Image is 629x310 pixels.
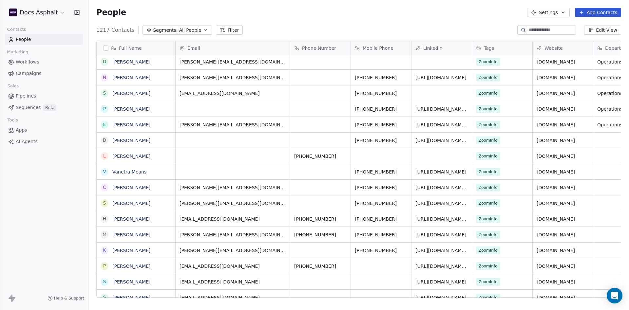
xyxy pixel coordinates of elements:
img: Untitled%20design%20(5).png [9,9,17,16]
span: [PHONE_NUMBER] [355,106,407,112]
span: [EMAIL_ADDRESS][DOMAIN_NAME] [180,279,286,285]
span: ZoomInfo [476,74,500,82]
a: [PERSON_NAME] [112,59,150,64]
span: [EMAIL_ADDRESS][DOMAIN_NAME] [180,216,286,222]
span: [PERSON_NAME][EMAIL_ADDRESS][DOMAIN_NAME] [180,121,286,128]
span: LinkedIn [423,45,443,51]
span: Pipelines [16,93,36,100]
span: Apps [16,127,27,134]
span: People [16,36,31,43]
div: N [103,74,106,81]
a: Apps [5,125,83,136]
a: Pipelines [5,91,83,101]
span: 1217 Contacts [96,26,134,34]
span: [PHONE_NUMBER] [355,90,407,97]
div: E [103,121,106,128]
span: [EMAIL_ADDRESS][DOMAIN_NAME] [180,263,286,269]
a: [PERSON_NAME] [112,248,150,253]
span: Marketing [4,47,31,57]
span: [EMAIL_ADDRESS][DOMAIN_NAME] [180,294,286,301]
div: P [103,105,106,112]
span: [PHONE_NUMBER] [355,231,407,238]
span: Website [544,45,563,51]
button: Filter [216,26,243,35]
a: AI Agents [5,136,83,147]
span: [PHONE_NUMBER] [355,184,407,191]
span: Tools [5,115,21,125]
div: Phone Number [290,41,351,55]
a: [DOMAIN_NAME] [537,138,575,143]
a: [PERSON_NAME] [112,154,150,159]
a: [DOMAIN_NAME] [537,264,575,269]
a: [PERSON_NAME] [112,232,150,237]
a: [PERSON_NAME] [112,185,150,190]
div: Tags [472,41,532,55]
a: [DOMAIN_NAME] [537,201,575,206]
span: [EMAIL_ADDRESS][DOMAIN_NAME] [180,90,286,97]
div: K [103,247,106,254]
a: [PERSON_NAME] [112,122,150,127]
span: Sales [5,81,22,91]
a: Help & Support [48,296,84,301]
span: [PERSON_NAME][EMAIL_ADDRESS][DOMAIN_NAME] [180,200,286,207]
span: ZoomInfo [476,294,500,301]
a: [PERSON_NAME] [112,264,150,269]
div: M [103,231,106,238]
span: [PERSON_NAME][EMAIL_ADDRESS][DOMAIN_NAME] [180,247,286,254]
span: [PHONE_NUMBER] [294,216,347,222]
a: [URL][DOMAIN_NAME][PERSON_NAME] [415,122,505,127]
div: S [103,90,106,97]
div: V [103,168,106,175]
div: grid [97,55,176,298]
button: Settings [527,8,569,17]
span: ZoomInfo [476,137,500,144]
span: [PHONE_NUMBER] [355,247,407,254]
span: ZoomInfo [476,168,500,176]
span: [PHONE_NUMBER] [294,231,347,238]
a: [PERSON_NAME] [112,216,150,222]
span: [PHONE_NUMBER] [294,153,347,159]
a: [PERSON_NAME] [112,295,150,300]
a: [DOMAIN_NAME] [537,185,575,190]
span: Campaigns [16,70,41,77]
div: Full Name [97,41,175,55]
span: Full Name [119,45,142,51]
span: ZoomInfo [476,278,500,286]
button: Add Contacts [575,8,621,17]
div: S [103,278,106,285]
span: [PHONE_NUMBER] [355,200,407,207]
a: [URL][DOMAIN_NAME][PERSON_NAME] [415,138,505,143]
div: Email [176,41,290,55]
a: [PERSON_NAME] [112,106,150,112]
span: [PERSON_NAME][EMAIL_ADDRESS][DOMAIN_NAME] [180,74,286,81]
a: [URL][DOMAIN_NAME][PERSON_NAME] [415,264,505,269]
span: [PERSON_NAME][EMAIL_ADDRESS][DOMAIN_NAME] [180,184,286,191]
a: [PERSON_NAME] [112,201,150,206]
div: P [103,263,106,269]
a: Vanetra Means [112,169,146,174]
div: C [103,184,106,191]
a: [DOMAIN_NAME] [537,106,575,112]
span: Tags [484,45,494,51]
span: ZoomInfo [476,184,500,191]
a: [DOMAIN_NAME] [537,91,575,96]
a: [URL][DOMAIN_NAME][PERSON_NAME] [415,106,505,112]
span: Docs Asphalt [20,8,58,17]
div: D [103,137,106,144]
a: SequencesBeta [5,102,83,113]
span: AI Agents [16,138,38,145]
span: ZoomInfo [476,152,500,160]
span: [PHONE_NUMBER] [355,74,407,81]
span: Sequences [16,104,41,111]
span: ZoomInfo [476,246,500,254]
a: [DOMAIN_NAME] [537,295,575,300]
a: [DOMAIN_NAME] [537,279,575,284]
span: Contacts [4,25,29,34]
div: D [103,58,106,65]
a: [URL][DOMAIN_NAME] [415,295,467,300]
a: [DOMAIN_NAME] [537,216,575,222]
a: [DOMAIN_NAME] [537,232,575,237]
div: H [103,215,106,222]
span: Beta [43,104,56,111]
span: People [96,8,126,17]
